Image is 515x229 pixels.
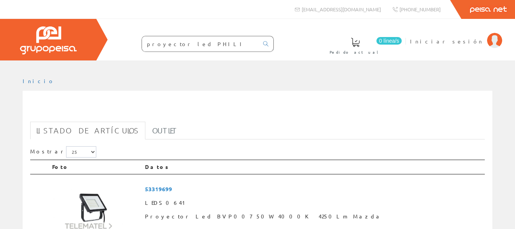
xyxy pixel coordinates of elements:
[30,103,485,118] h1: proyector led PHILI
[145,196,482,210] span: LEDS0641
[145,182,482,196] span: 53319699
[145,210,482,223] span: Proyector Led BVP007 50W 4000K 4250Lm Mazda
[410,31,502,39] a: Iniciar sesión
[66,146,96,158] select: Mostrar
[399,6,441,12] span: [PHONE_NUMBER]
[20,26,77,54] img: Grupo Peisa
[330,48,381,56] span: Pedido actual
[30,122,145,139] a: Listado de artículos
[410,37,483,45] span: Iniciar sesión
[142,36,259,51] input: Buscar ...
[49,160,142,174] th: Foto
[302,6,381,12] span: [EMAIL_ADDRESS][DOMAIN_NAME]
[146,122,183,139] a: Outlet
[376,37,402,45] span: 0 línea/s
[23,77,55,84] a: Inicio
[142,160,485,174] th: Datos
[30,146,96,158] label: Mostrar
